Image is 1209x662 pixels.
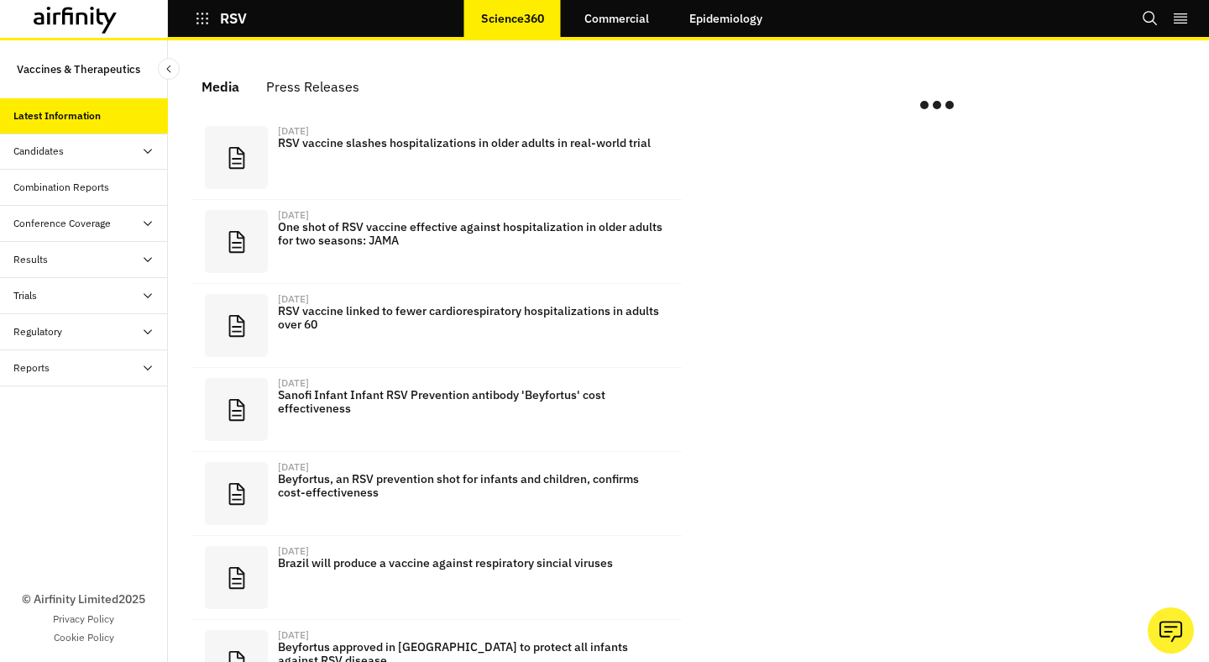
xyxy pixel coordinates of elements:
[1142,4,1159,33] button: Search
[278,388,668,415] p: Sanofi Infant Infant RSV Prevention antibody 'Beyfortus' cost effectiveness
[191,284,682,368] a: [DATE]RSV vaccine linked to fewer cardiorespiratory hospitalizations in adults over 60
[278,556,668,570] p: Brazil will produce a vaccine against respiratory sincial viruses
[266,74,359,99] div: Press Releases
[481,12,544,25] p: Science360
[278,220,668,247] p: One shot of RSV vaccine effective against hospitalization in older adults for two seasons: JAMA
[191,368,682,452] a: [DATE]Sanofi Infant Infant RSV Prevention antibody 'Beyfortus' cost effectiveness
[278,472,668,499] p: Beyfortus, an RSV prevention shot for infants and children, confirms cost-effectiveness
[278,378,309,388] div: [DATE]
[13,216,111,231] div: Conference Coverage
[191,200,682,284] a: [DATE]One shot of RSV vaccine effective against hospitalization in older adults for two seasons: ...
[13,144,64,159] div: Candidates
[278,546,309,556] div: [DATE]
[13,180,109,195] div: Combination Reports
[13,360,50,376] div: Reports
[13,288,37,303] div: Trials
[17,54,140,85] p: Vaccines & Therapeutics
[13,108,101,123] div: Latest Information
[278,136,668,150] p: RSV vaccine slashes hospitalizations in older adults in real-world trial
[195,4,247,33] button: RSV
[278,630,309,640] div: [DATE]
[278,126,309,136] div: [DATE]
[191,452,682,536] a: [DATE]Beyfortus, an RSV prevention shot for infants and children, confirms cost-effectiveness
[278,462,309,472] div: [DATE]
[13,252,48,267] div: Results
[53,612,114,627] a: Privacy Policy
[22,591,145,608] p: © Airfinity Limited 2025
[191,116,682,200] a: [DATE]RSV vaccine slashes hospitalizations in older adults in real-world trial
[54,630,114,645] a: Cookie Policy
[158,58,180,80] button: Close Sidebar
[278,294,309,304] div: [DATE]
[13,324,62,339] div: Regulatory
[201,74,239,99] div: Media
[191,536,682,620] a: [DATE]Brazil will produce a vaccine against respiratory sincial viruses
[278,304,668,331] p: RSV vaccine linked to fewer cardiorespiratory hospitalizations in adults over 60
[278,210,309,220] div: [DATE]
[1148,607,1194,654] button: Ask our analysts
[220,11,247,26] p: RSV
